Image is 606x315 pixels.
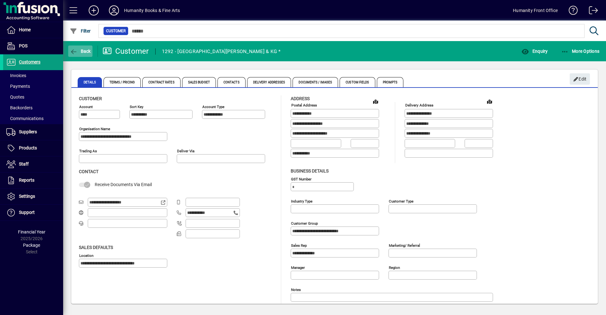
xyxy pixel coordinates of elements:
span: Payments [6,84,30,89]
button: Back [68,45,92,57]
span: Customer [79,96,102,101]
mat-label: Region [389,265,400,270]
a: Reports [3,173,63,188]
div: Customer [103,46,149,56]
a: Suppliers [3,124,63,140]
mat-label: Deliver via [177,149,194,153]
span: POS [19,43,27,48]
span: Customer [106,28,126,34]
span: Details [78,77,102,87]
span: Products [19,145,37,150]
a: Knowledge Base [564,1,578,22]
span: Sales defaults [79,245,113,250]
span: Invoices [6,73,26,78]
a: Communications [3,113,63,124]
span: Terms / Pricing [104,77,141,87]
button: Add [84,5,104,16]
span: Backorders [6,105,33,110]
span: Sales Budget [182,77,216,87]
span: Enquiry [521,49,548,54]
a: Invoices [3,70,63,81]
a: Logout [584,1,598,22]
span: Receive Documents Via Email [95,182,152,187]
a: POS [3,38,63,54]
span: Package [23,243,40,248]
span: Business details [291,168,329,173]
span: Delivery Addresses [247,77,291,87]
span: Customers [19,59,40,64]
mat-label: Customer group [291,221,318,225]
span: Quotes [6,94,24,100]
a: Payments [3,81,63,92]
a: View on map [371,96,381,106]
a: Home [3,22,63,38]
mat-label: Location [79,253,93,257]
a: Settings [3,189,63,204]
a: Quotes [3,92,63,102]
span: Documents / Images [293,77,338,87]
button: Edit [570,73,590,85]
span: Contract Rates [142,77,180,87]
mat-label: Account Type [202,105,224,109]
span: Address [291,96,310,101]
mat-label: Account [79,105,93,109]
mat-label: Customer type [389,199,413,203]
span: Filter [70,28,91,33]
mat-label: Notes [291,287,301,292]
span: Support [19,210,35,215]
div: Humanity Front Office [513,5,558,15]
mat-label: Sort key [130,105,143,109]
app-page-header-button: Back [63,45,98,57]
div: Humanity Books & Fine Arts [124,5,180,15]
span: More Options [561,49,600,54]
span: Contact [79,169,98,174]
span: Back [70,49,91,54]
a: Products [3,140,63,156]
a: Support [3,205,63,221]
mat-label: Marketing/ Referral [389,243,420,247]
mat-label: GST Number [291,177,312,181]
span: Settings [19,194,35,199]
mat-label: Industry type [291,199,312,203]
button: Profile [104,5,124,16]
span: Suppliers [19,129,37,134]
button: More Options [560,45,601,57]
div: 1292 - [GEOGRAPHIC_DATA][PERSON_NAME] & KG * [162,46,281,57]
mat-label: Manager [291,265,305,270]
span: Custom Fields [340,77,375,87]
span: Home [19,27,31,32]
a: Staff [3,156,63,172]
span: Staff [19,161,29,167]
a: Backorders [3,102,63,113]
span: Prompts [377,77,404,87]
mat-label: Organisation name [79,127,110,131]
span: Reports [19,178,34,183]
span: Financial Year [18,229,45,234]
a: View on map [484,96,495,106]
span: Edit [573,74,587,84]
span: Communications [6,116,44,121]
mat-label: Sales rep [291,243,307,247]
mat-label: Trading as [79,149,97,153]
button: Filter [68,25,92,37]
span: Contacts [217,77,246,87]
button: Enquiry [520,45,549,57]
